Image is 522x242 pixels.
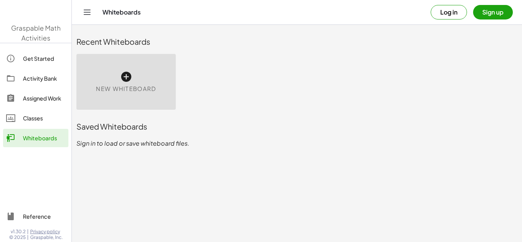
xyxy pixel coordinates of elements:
[81,6,93,18] button: Toggle navigation
[23,74,65,83] div: Activity Bank
[11,24,61,42] span: Graspable Math Activities
[23,94,65,103] div: Assigned Work
[76,139,517,148] p: Sign in to load or save whiteboard files.
[3,49,68,68] a: Get Started
[76,121,517,132] div: Saved Whiteboards
[9,234,26,240] span: © 2025
[30,229,63,235] a: Privacy policy
[3,109,68,127] a: Classes
[3,89,68,107] a: Assigned Work
[431,5,467,19] button: Log in
[27,229,29,235] span: |
[23,133,65,143] div: Whiteboards
[27,234,29,240] span: |
[23,114,65,123] div: Classes
[76,36,517,47] div: Recent Whiteboards
[30,234,63,240] span: Graspable, Inc.
[473,5,513,19] button: Sign up
[3,129,68,147] a: Whiteboards
[23,212,65,221] div: Reference
[3,69,68,88] a: Activity Bank
[11,229,26,235] span: v1.30.2
[96,84,156,93] span: New Whiteboard
[3,207,68,226] a: Reference
[23,54,65,63] div: Get Started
